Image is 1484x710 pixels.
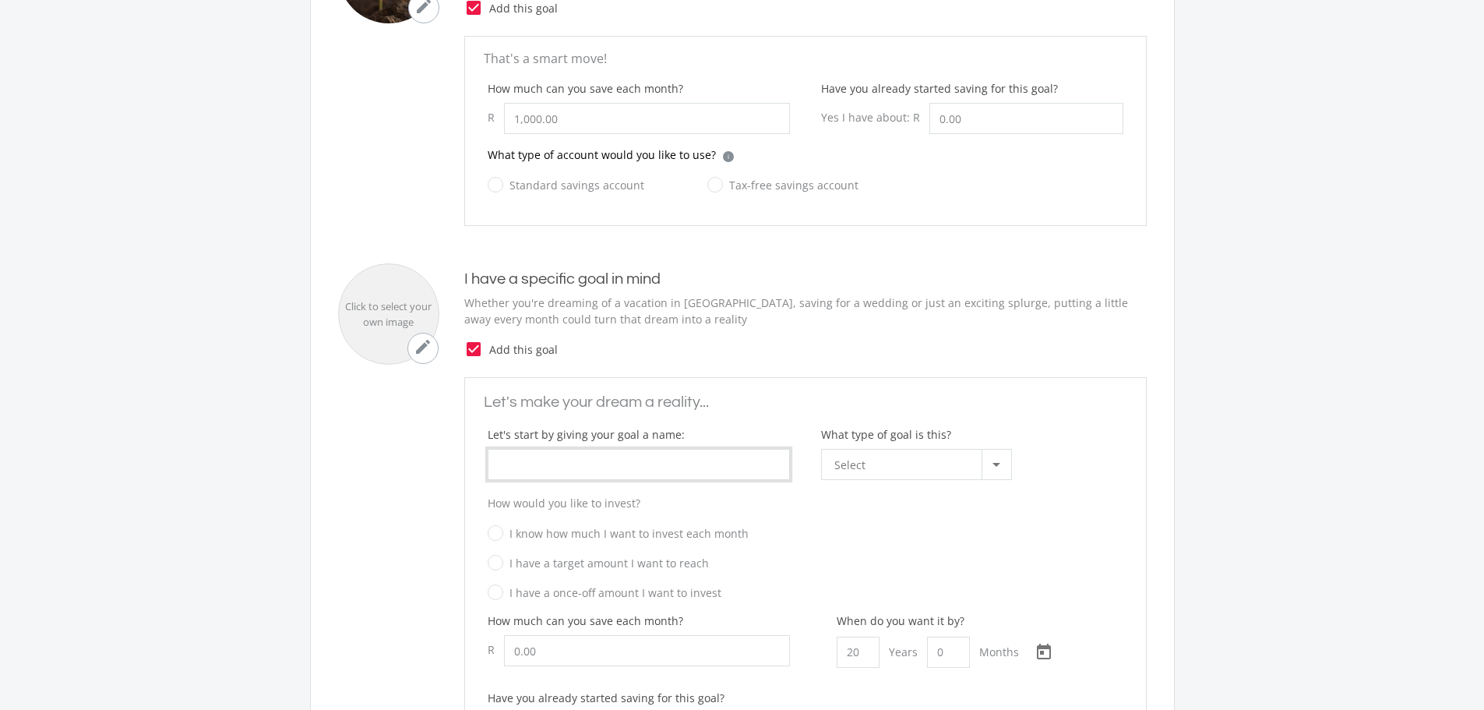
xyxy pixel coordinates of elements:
[484,390,1127,414] p: Let's make your dream a reality...
[834,450,865,479] span: Select
[488,635,504,664] div: R
[504,103,790,134] input: 0.00
[929,103,1123,134] input: 0.00
[488,613,683,629] label: How much can you save each month?
[414,337,432,356] i: mode_edit
[504,635,790,666] input: 0.00
[488,583,721,602] label: I have a once-off amount I want to invest
[723,151,734,162] div: i
[483,341,1147,358] span: Add this goal
[837,637,879,668] input: Years
[970,637,1028,668] div: Months
[488,553,709,573] label: I have a target amount I want to reach
[488,175,644,195] label: Standard savings account
[488,426,685,443] label: Let's start by giving your goal a name:
[707,175,858,195] label: Tax-free savings account
[1028,637,1059,668] button: Open calendar
[464,270,1147,288] h4: I have a specific goal in mind
[464,295,1147,327] p: Whether you're dreaming of a vacation in [GEOGRAPHIC_DATA], saving for a wedding or just an excit...
[488,147,716,163] p: What type of account would you like to use?
[488,690,724,706] label: Have you already started saving for this goal?
[488,495,1123,511] p: How would you like to invest?
[821,426,951,443] label: What type of goal is this?
[484,49,1127,68] p: That's a smart move!
[488,80,683,97] label: How much can you save each month?
[464,340,483,359] i: check_box
[927,637,970,668] input: Months
[488,103,504,132] div: R
[821,80,1058,97] label: Have you already started saving for this goal?
[879,637,927,668] div: Years
[407,333,439,364] button: mode_edit
[837,613,1017,629] div: When do you want it by?
[488,524,749,543] label: I know how much I want to invest each month
[339,299,439,330] div: Click to select your own image
[821,103,929,132] div: Yes I have about: R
